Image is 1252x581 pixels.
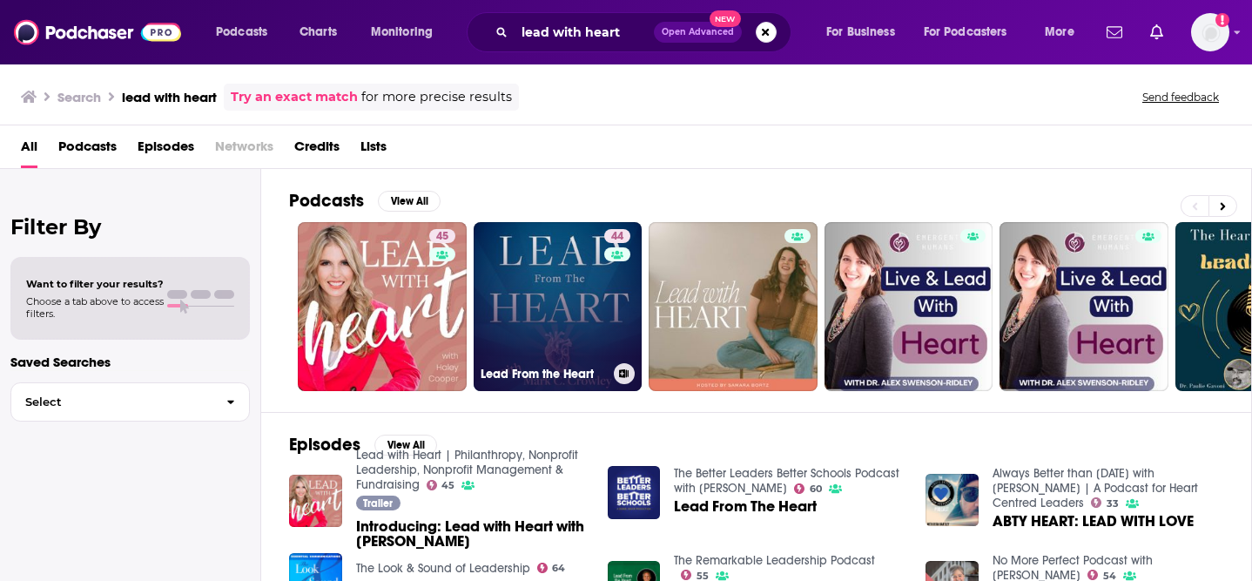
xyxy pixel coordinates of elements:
[371,20,433,44] span: Monitoring
[356,519,587,549] span: Introducing: Lead with Heart with [PERSON_NAME]
[1103,572,1116,580] span: 54
[474,222,643,391] a: 44Lead From the Heart
[10,382,250,422] button: Select
[374,435,437,456] button: View All
[289,434,437,456] a: EpisodesView All
[10,214,250,240] h2: Filter By
[604,229,630,243] a: 44
[441,482,454,490] span: 45
[10,354,250,370] p: Saved Searches
[1215,13,1229,27] svg: Add a profile image
[1087,570,1116,580] a: 54
[1091,497,1119,508] a: 33
[794,483,822,494] a: 60
[360,132,387,168] a: Lists
[1137,90,1224,105] button: Send feedback
[363,498,393,509] span: Trailer
[483,12,808,52] div: Search podcasts, credits, & more...
[138,132,194,168] a: Episodes
[231,87,358,107] a: Try an exact match
[26,278,164,290] span: Want to filter your results?
[654,22,742,43] button: Open AdvancedNew
[300,20,337,44] span: Charts
[436,228,448,246] span: 45
[552,564,565,572] span: 64
[993,514,1194,529] a: ABTY HEART: LEAD WITH LOVE
[697,572,709,580] span: 55
[710,10,741,27] span: New
[1107,500,1119,508] span: 33
[814,18,917,46] button: open menu
[11,396,212,408] span: Select
[215,132,273,168] span: Networks
[21,132,37,168] a: All
[361,87,512,107] span: for more precise results
[662,28,734,37] span: Open Advanced
[26,295,164,320] span: Choose a tab above to access filters.
[608,466,661,519] img: Lead From The Heart
[356,448,578,492] a: Lead with Heart | Philanthropy, Nonprofit Leadership, Nonprofit Management & Fundraising
[1191,13,1229,51] span: Logged in as megcassidy
[58,132,117,168] a: Podcasts
[289,475,342,528] img: Introducing: Lead with Heart with Haley Cooper
[674,466,899,496] a: The Better Leaders Better Schools Podcast with Daniel Bauer
[481,367,607,382] h3: Lead From the Heart
[826,20,895,44] span: For Business
[1143,17,1170,47] a: Show notifications dropdown
[359,18,455,46] button: open menu
[14,16,181,49] img: Podchaser - Follow, Share and Rate Podcasts
[288,18,347,46] a: Charts
[924,20,1007,44] span: For Podcasters
[1100,17,1129,47] a: Show notifications dropdown
[674,553,875,568] a: The Remarkable Leadership Podcast
[537,563,566,573] a: 64
[57,89,101,105] h3: Search
[1045,20,1074,44] span: More
[674,499,817,514] a: Lead From The Heart
[378,191,441,212] button: View All
[993,466,1198,510] a: Always Better than Yesterday with Ryan Hartley | A Podcast for Heart Centred Leaders
[1191,13,1229,51] button: Show profile menu
[122,89,217,105] h3: lead with heart
[356,561,530,576] a: The Look & Sound of Leadership
[289,190,364,212] h2: Podcasts
[294,132,340,168] a: Credits
[429,229,455,243] a: 45
[810,485,822,493] span: 60
[611,228,623,246] span: 44
[289,434,360,456] h2: Episodes
[356,519,587,549] a: Introducing: Lead with Heart with Haley Cooper
[298,222,467,391] a: 45
[204,18,290,46] button: open menu
[926,474,979,527] img: ABTY HEART: LEAD WITH LOVE
[912,18,1033,46] button: open menu
[681,570,709,580] a: 55
[289,190,441,212] a: PodcastsView All
[427,480,455,490] a: 45
[515,18,654,46] input: Search podcasts, credits, & more...
[1191,13,1229,51] img: User Profile
[1033,18,1096,46] button: open menu
[216,20,267,44] span: Podcasts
